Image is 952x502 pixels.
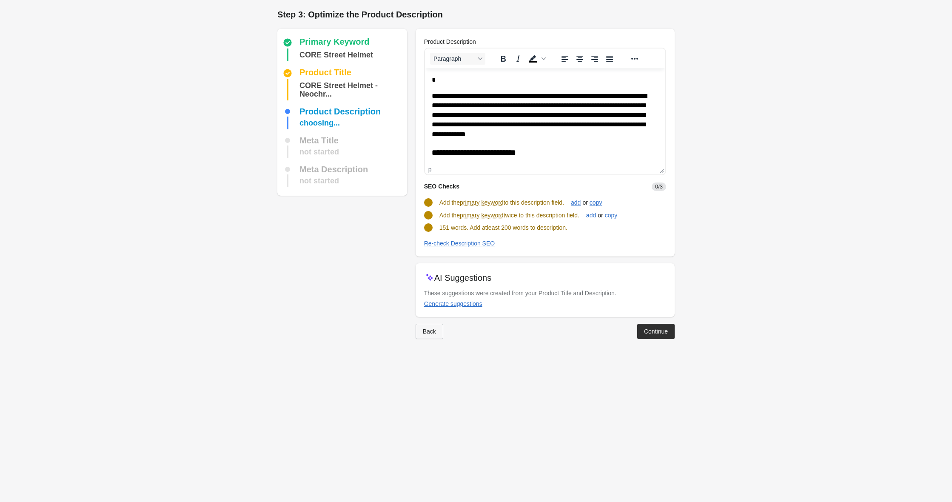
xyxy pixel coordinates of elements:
[627,53,642,65] button: Reveal or hide additional toolbar items
[596,211,604,220] span: or
[581,198,589,207] span: or
[299,174,339,187] div: not started
[573,53,587,65] button: Align center
[416,324,443,339] button: Back
[656,164,665,174] div: Press the Up and Down arrow keys to resize the editor.
[439,212,579,219] span: Add the twice to this description field.
[601,208,621,223] button: copy
[423,328,436,335] div: Back
[299,107,381,116] div: Product Description
[460,211,504,220] span: primary keyword
[7,7,234,334] body: Rich Text Area. Press ALT-0 for help.
[424,183,459,190] span: SEO Checks
[433,55,475,62] span: Paragraph
[496,53,510,65] button: Bold
[602,53,617,65] button: Justify
[299,117,340,129] div: choosing...
[511,53,525,65] button: Italic
[299,79,404,100] div: CORE Street Helmet - Neochrome / White
[587,53,602,65] button: Align right
[424,290,616,297] span: These suggestions were created from your Product Title and Description.
[277,9,675,20] h1: Step 3: Optimize the Product Description
[583,208,599,223] button: add
[299,68,351,78] div: Product Title
[299,165,368,174] div: Meta Description
[439,199,564,206] span: Add the to this description field.
[434,272,492,284] p: AI Suggestions
[424,300,482,307] div: Generate suggestions
[299,145,339,158] div: not started
[644,328,668,335] div: Continue
[558,53,572,65] button: Align left
[590,199,602,206] div: copy
[421,236,499,251] button: Re-check Description SEO
[424,37,476,46] label: Product Description
[439,224,567,231] span: 151 words. Add atleast 200 words to description.
[605,212,618,219] div: copy
[567,195,584,210] button: add
[425,68,665,164] iframe: Rich Text Area
[424,240,495,247] div: Re-check Description SEO
[428,166,432,173] div: p
[299,48,373,61] div: CORE Street Helmet
[586,195,606,210] button: copy
[526,53,547,65] div: Background color
[299,37,370,48] div: Primary Keyword
[299,136,339,145] div: Meta Title
[652,183,666,191] span: 0/3
[430,53,485,65] button: Blocks
[586,212,596,219] div: add
[460,198,504,207] span: primary keyword
[637,324,675,339] button: Continue
[421,296,486,311] button: Generate suggestions
[571,199,581,206] div: add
